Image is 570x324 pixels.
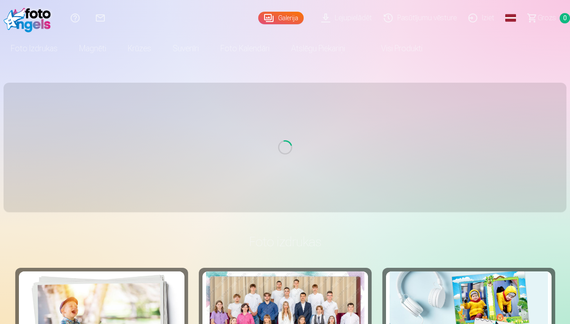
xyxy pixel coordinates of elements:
span: Grozs [538,13,556,23]
span: 0 [560,13,570,23]
a: Galerija [258,12,304,24]
a: Foto kalendāri [210,36,280,61]
img: /fa1 [4,4,55,32]
h3: Foto izdrukas [22,234,548,250]
a: Suvenīri [162,36,210,61]
a: Visi produkti [356,36,433,61]
a: Atslēgu piekariņi [280,36,356,61]
a: Magnēti [68,36,117,61]
a: Krūzes [117,36,162,61]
